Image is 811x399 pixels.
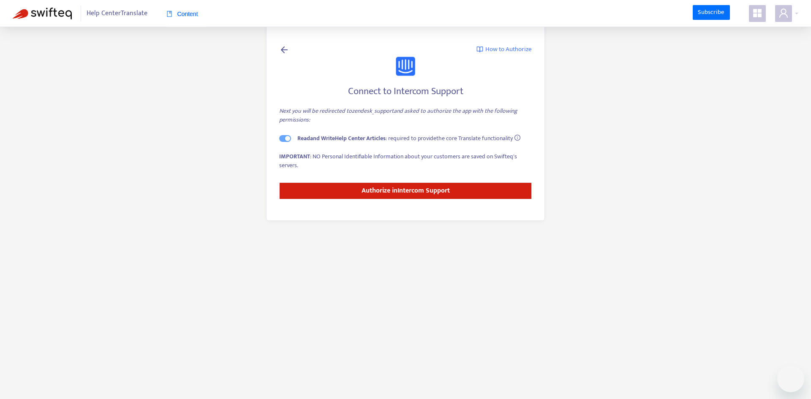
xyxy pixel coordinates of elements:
span: How to Authorize [485,45,532,54]
strong: Read and Write Help Center Articles [297,133,386,143]
span: : required to provide the core Translate functionality [297,133,513,143]
span: Help Center Translate [87,5,147,22]
span: Content [166,11,198,17]
a: How to Authorize [476,45,532,54]
i: Next you will be redirected to zendesk_support and asked to authorize the app with the following ... [279,106,517,125]
img: intercom_support.png [396,57,415,76]
div: : NO Personal Identifiable Information about your customers are saved on Swifteq's servers. [279,152,532,170]
span: appstore [752,8,762,18]
h4: Connect to Intercom Support [279,86,532,97]
img: Swifteq [13,8,72,19]
span: info-circle [514,135,520,141]
strong: IMPORTANT [279,152,310,161]
strong: Authorize in Intercom Support [362,185,450,196]
button: Authorize inIntercom Support [279,182,532,199]
a: Subscribe [693,5,730,20]
img: image-link [476,46,483,53]
iframe: Botón para iniciar la ventana de mensajería [777,365,804,392]
span: user [778,8,789,18]
span: book [166,11,172,17]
